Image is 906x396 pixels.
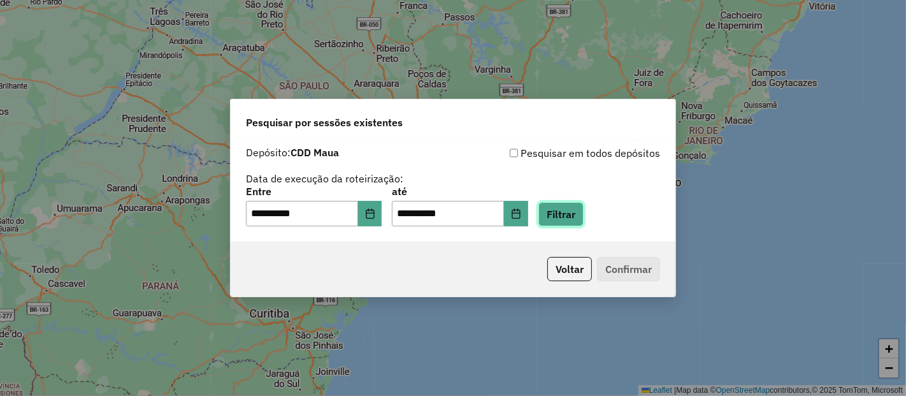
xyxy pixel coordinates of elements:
[453,145,660,161] div: Pesquisar em todos depósitos
[538,202,584,226] button: Filtrar
[246,184,382,199] label: Entre
[358,201,382,226] button: Choose Date
[392,184,528,199] label: até
[291,146,339,159] strong: CDD Maua
[246,145,339,160] label: Depósito:
[246,115,403,130] span: Pesquisar por sessões existentes
[547,257,592,281] button: Voltar
[504,201,528,226] button: Choose Date
[246,171,403,186] label: Data de execução da roteirização:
